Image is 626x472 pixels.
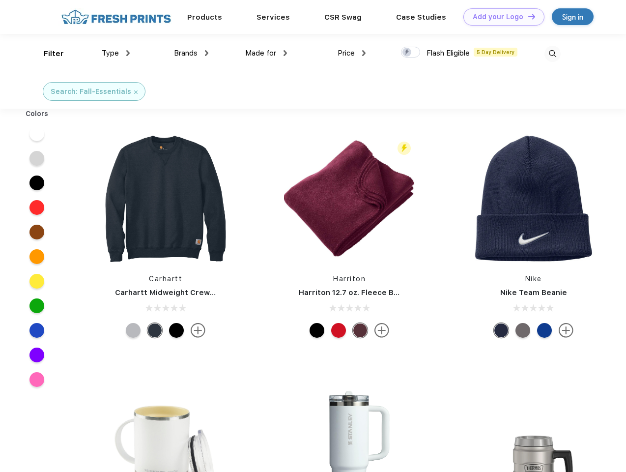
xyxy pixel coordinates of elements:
[18,109,56,119] div: Colors
[427,49,470,58] span: Flash Eligible
[299,288,417,297] a: Harriton 12.7 oz. Fleece Blanket
[353,323,368,338] div: Burgundy
[134,90,138,94] img: filter_cancel.svg
[500,288,567,297] a: Nike Team Beanie
[169,323,184,338] div: Black
[562,11,583,23] div: Sign in
[537,323,552,338] div: Game Royal
[115,288,271,297] a: Carhartt Midweight Crewneck Sweatshirt
[515,323,530,338] div: Medium Grey
[362,50,366,56] img: dropdown.png
[284,133,415,264] img: func=resize&h=266
[374,323,389,338] img: more.svg
[559,323,573,338] img: more.svg
[187,13,222,22] a: Products
[51,87,131,97] div: Search: Fall-Essentials
[149,275,182,283] a: Carhartt
[474,48,517,57] span: 5 Day Delivery
[468,133,599,264] img: func=resize&h=266
[333,275,366,283] a: Harriton
[100,133,231,264] img: func=resize&h=266
[205,50,208,56] img: dropdown.png
[525,275,542,283] a: Nike
[338,49,355,58] span: Price
[494,323,509,338] div: College Navy
[245,49,276,58] span: Made for
[473,13,523,21] div: Add your Logo
[58,8,174,26] img: fo%20logo%202.webp
[284,50,287,56] img: dropdown.png
[331,323,346,338] div: Red
[544,46,561,62] img: desktop_search.svg
[528,14,535,19] img: DT
[191,323,205,338] img: more.svg
[174,49,198,58] span: Brands
[44,48,64,59] div: Filter
[102,49,119,58] span: Type
[398,142,411,155] img: flash_active_toggle.svg
[126,323,141,338] div: Heather Grey
[552,8,594,25] a: Sign in
[310,323,324,338] div: Black
[147,323,162,338] div: New Navy
[126,50,130,56] img: dropdown.png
